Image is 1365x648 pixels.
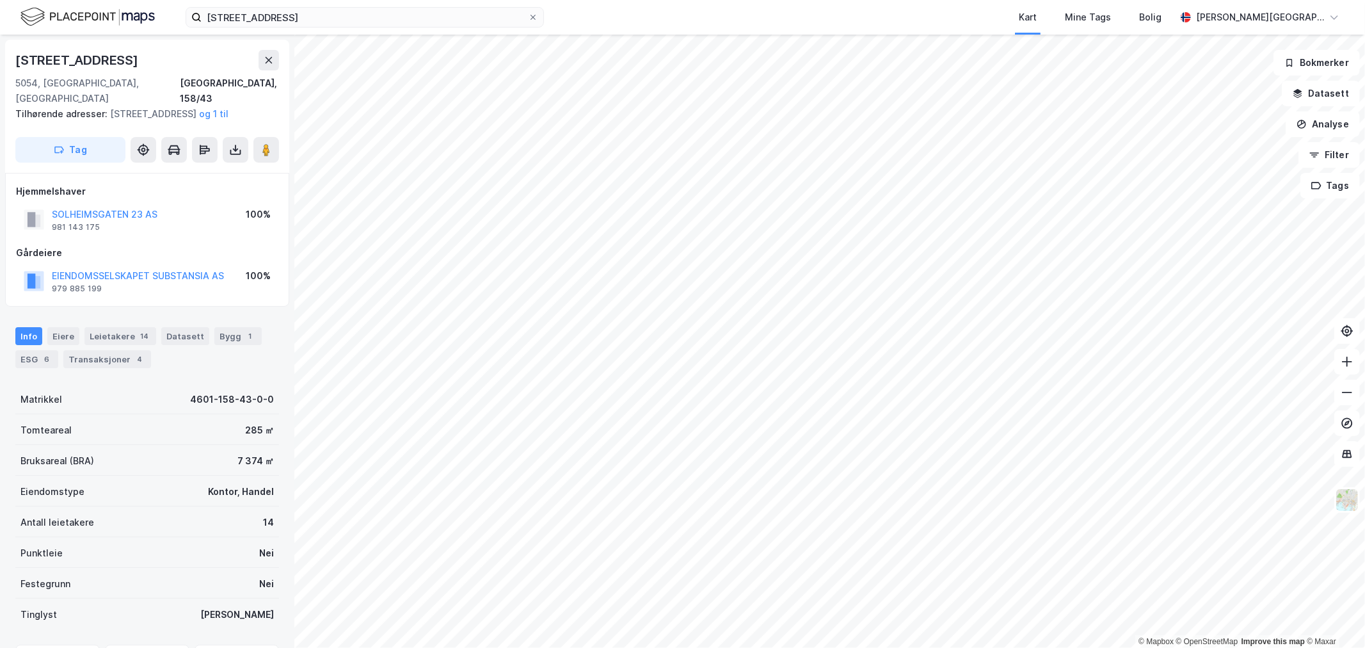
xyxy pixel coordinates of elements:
[1273,50,1360,76] button: Bokmerker
[20,453,94,469] div: Bruksareal (BRA)
[1176,637,1238,646] a: OpenStreetMap
[263,515,274,530] div: 14
[20,423,72,438] div: Tomteareal
[259,546,274,561] div: Nei
[15,108,110,119] span: Tilhørende adresser:
[245,423,274,438] div: 285 ㎡
[1301,587,1365,648] iframe: Chat Widget
[161,327,209,345] div: Datasett
[246,268,271,284] div: 100%
[259,576,274,592] div: Nei
[15,106,269,122] div: [STREET_ADDRESS]
[133,353,146,366] div: 4
[1286,111,1360,137] button: Analyse
[246,207,271,222] div: 100%
[15,137,125,163] button: Tag
[208,484,274,499] div: Kontor, Handel
[15,50,141,70] div: [STREET_ADDRESS]
[47,327,79,345] div: Eiere
[1300,173,1360,198] button: Tags
[15,327,42,345] div: Info
[202,8,528,27] input: Søk på adresse, matrikkel, gårdeiere, leietakere eller personer
[16,245,278,261] div: Gårdeiere
[20,607,57,622] div: Tinglyst
[1138,637,1174,646] a: Mapbox
[214,327,262,345] div: Bygg
[1139,10,1161,25] div: Bolig
[1196,10,1324,25] div: [PERSON_NAME][GEOGRAPHIC_DATA]
[1019,10,1037,25] div: Kart
[16,184,278,199] div: Hjemmelshaver
[20,6,155,28] img: logo.f888ab2527a4732fd821a326f86c7f29.svg
[20,515,94,530] div: Antall leietakere
[52,222,100,232] div: 981 143 175
[200,607,274,622] div: [PERSON_NAME]
[20,546,63,561] div: Punktleie
[15,76,180,106] div: 5054, [GEOGRAPHIC_DATA], [GEOGRAPHIC_DATA]
[190,392,274,407] div: 4601-158-43-0-0
[237,453,274,469] div: 7 374 ㎡
[84,327,156,345] div: Leietakere
[15,350,58,368] div: ESG
[138,330,151,343] div: 14
[52,284,102,294] div: 979 885 199
[20,576,70,592] div: Festegrunn
[40,353,53,366] div: 6
[1335,488,1359,512] img: Z
[20,392,62,407] div: Matrikkel
[1298,142,1360,168] button: Filter
[180,76,279,106] div: [GEOGRAPHIC_DATA], 158/43
[63,350,151,368] div: Transaksjoner
[20,484,84,499] div: Eiendomstype
[1241,637,1305,646] a: Improve this map
[1065,10,1111,25] div: Mine Tags
[1282,81,1360,106] button: Datasett
[244,330,257,343] div: 1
